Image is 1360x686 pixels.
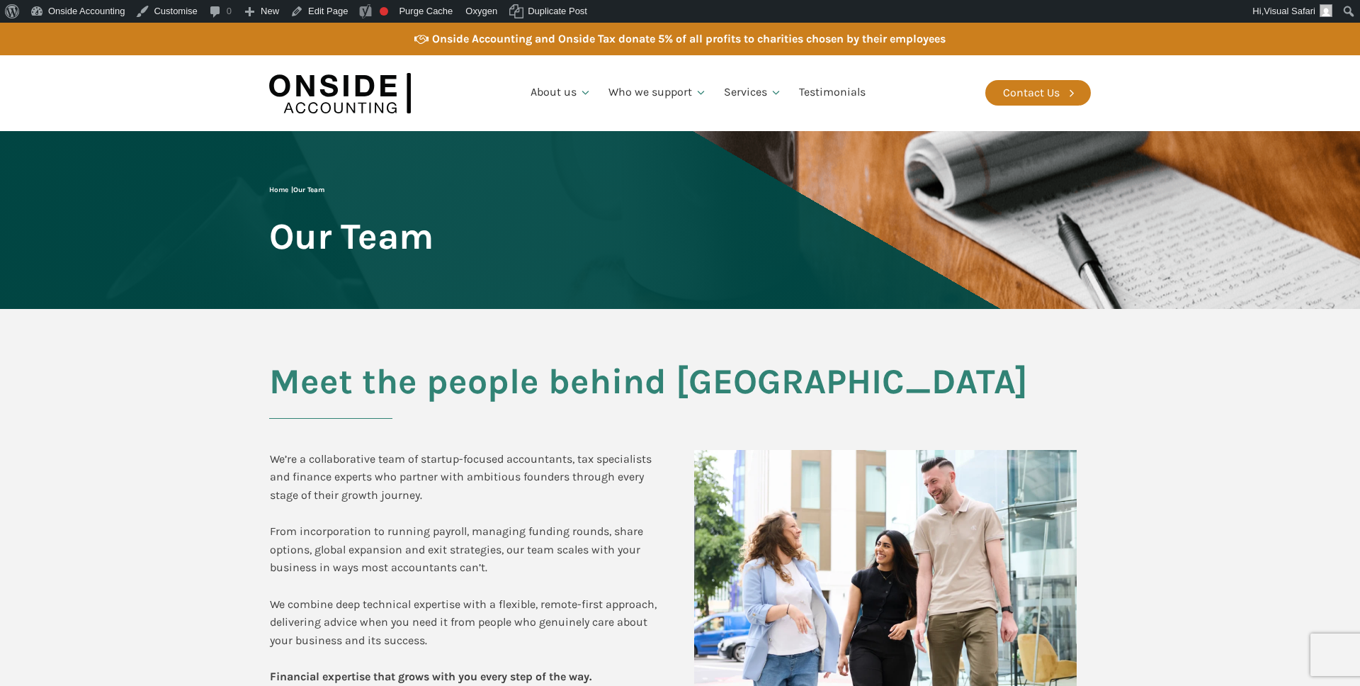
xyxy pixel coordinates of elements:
a: About us [522,69,600,117]
a: Testimonials [790,69,874,117]
h2: Meet the people behind [GEOGRAPHIC_DATA] [269,362,1091,419]
div: Onside Accounting and Onside Tax donate 5% of all profits to charities chosen by their employees [432,30,946,48]
a: Services [715,69,790,117]
div: We’re a collaborative team of startup-focused accountants, tax specialists and finance experts wh... [270,450,666,686]
span: | [269,186,324,194]
a: Who we support [600,69,715,117]
img: Onside Accounting [269,66,411,120]
span: Our Team [293,186,324,194]
a: Contact Us [985,80,1091,106]
div: Focus keyphrase not set [380,7,388,16]
div: Contact Us [1003,84,1060,102]
a: Home [269,186,288,194]
span: Our Team [269,217,433,256]
b: Financial expertise that grows with you every step of the way. [270,670,591,683]
span: Visual Safari [1264,6,1315,16]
